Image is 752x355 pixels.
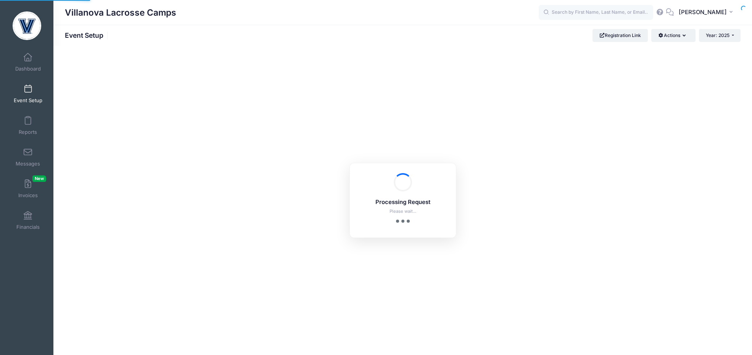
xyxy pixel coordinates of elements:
span: [PERSON_NAME] [679,8,727,16]
span: Reports [19,129,37,135]
img: Villanova Lacrosse Camps [13,11,41,40]
h5: Processing Request [360,199,446,206]
span: Messages [16,161,40,167]
span: Invoices [18,192,38,199]
a: Messages [10,144,46,170]
span: Dashboard [15,66,41,72]
a: Financials [10,207,46,234]
h1: Villanova Lacrosse Camps [65,4,176,21]
button: [PERSON_NAME] [674,4,741,21]
span: New [32,175,46,182]
a: Dashboard [10,49,46,75]
button: Actions [651,29,695,42]
span: Year: 2025 [706,32,729,38]
h1: Event Setup [65,31,110,39]
span: Event Setup [14,97,42,104]
a: Event Setup [10,80,46,107]
input: Search by First Name, Last Name, or Email... [539,5,653,20]
a: Registration Link [593,29,648,42]
a: Reports [10,112,46,139]
a: InvoicesNew [10,175,46,202]
button: Year: 2025 [699,29,741,42]
p: Please wait... [360,208,446,215]
span: Financials [16,224,40,230]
